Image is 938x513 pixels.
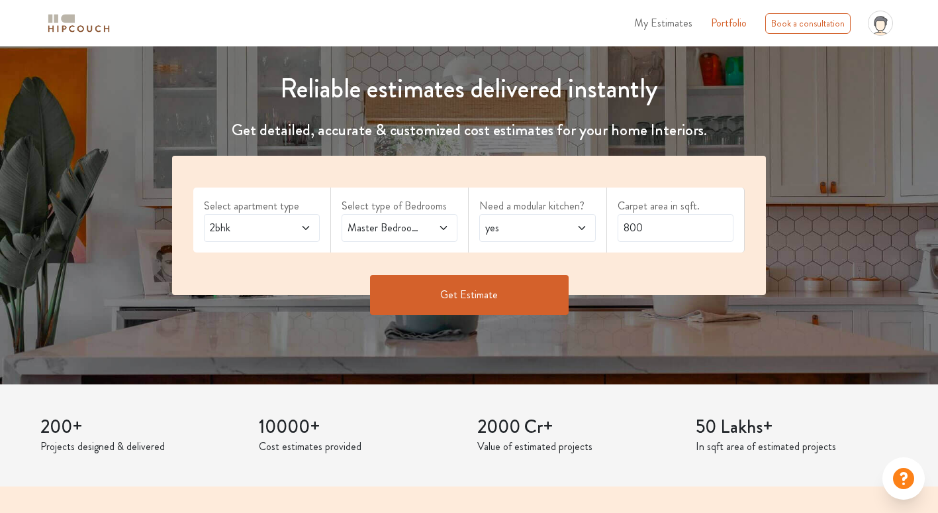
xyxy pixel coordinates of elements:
div: Book a consultation [765,13,851,34]
a: Portfolio [711,15,747,31]
label: Select apartment type [204,198,320,214]
span: My Estimates [634,15,692,30]
p: In sqft area of estimated projects [696,439,898,455]
label: Need a modular kitchen? [479,198,595,214]
label: Select type of Bedrooms [342,198,457,214]
h3: 2000 Cr+ [477,416,680,439]
span: logo-horizontal.svg [46,9,112,38]
input: Enter area sqft [618,214,733,242]
h3: 10000+ [259,416,461,439]
img: logo-horizontal.svg [46,12,112,35]
h1: Reliable estimates delivered instantly [164,73,774,105]
h4: Get detailed, accurate & customized cost estimates for your home Interiors. [164,121,774,140]
span: yes [483,220,561,236]
span: Master Bedroom,Kids Room 1 [345,220,423,236]
p: Value of estimated projects [477,439,680,455]
button: Get Estimate [370,275,569,315]
span: 2bhk [207,220,285,236]
p: Projects designed & delivered [40,439,243,455]
label: Carpet area in sqft. [618,198,733,214]
p: Cost estimates provided [259,439,461,455]
h3: 50 Lakhs+ [696,416,898,439]
h3: 200+ [40,416,243,439]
